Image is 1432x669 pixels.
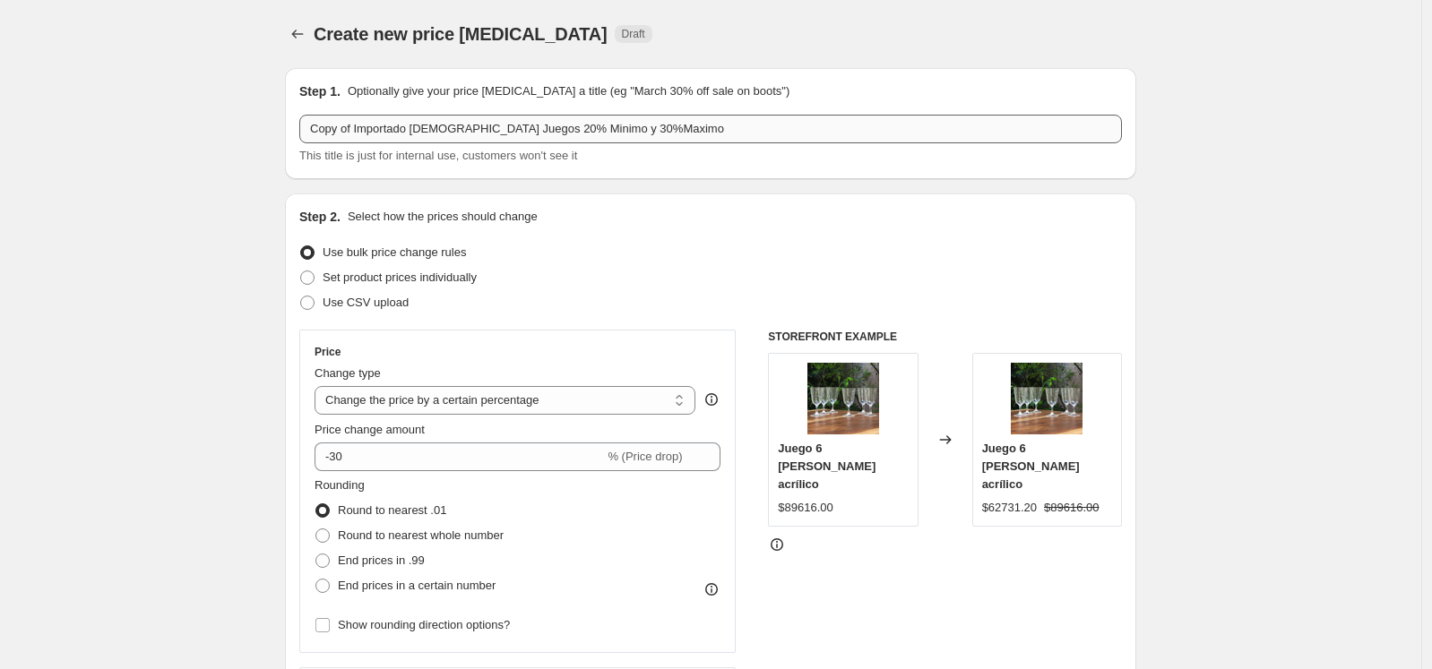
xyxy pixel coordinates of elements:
[285,21,310,47] button: Price change jobs
[299,208,341,226] h2: Step 2.
[299,82,341,100] h2: Step 1.
[768,330,1122,344] h6: STOREFRONT EXAMPLE
[299,115,1122,143] input: 30% off holiday sale
[778,442,876,491] span: Juego 6 [PERSON_NAME] acrílico
[982,442,1080,491] span: Juego 6 [PERSON_NAME] acrílico
[315,345,341,359] h3: Price
[703,390,720,408] div: help
[622,27,645,41] span: Draft
[338,618,510,631] span: Show rounding direction options?
[323,270,477,284] span: Set product prices individually
[807,363,879,434] img: 1_ac65bd50-3f28-4a3f-b245-4b1618faea49_80x.jpg
[315,442,604,471] input: -15
[1044,499,1099,517] strike: $89616.00
[608,450,682,463] span: % (Price drop)
[338,579,496,592] span: End prices in a certain number
[982,499,1037,517] div: $62731.20
[778,499,832,517] div: $89616.00
[323,245,466,259] span: Use bulk price change rules
[338,528,504,542] span: Round to nearest whole number
[299,149,577,162] span: This title is just for internal use, customers won't see it
[348,82,789,100] p: Optionally give your price [MEDICAL_DATA] a title (eg "March 30% off sale on boots")
[1011,363,1083,434] img: 1_ac65bd50-3f28-4a3f-b245-4b1618faea49_80x.jpg
[315,423,425,436] span: Price change amount
[338,553,425,567] span: End prices in .99
[315,366,381,380] span: Change type
[314,24,608,44] span: Create new price [MEDICAL_DATA]
[348,208,538,226] p: Select how the prices should change
[323,296,409,309] span: Use CSV upload
[338,503,446,517] span: Round to nearest .01
[315,478,365,492] span: Rounding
